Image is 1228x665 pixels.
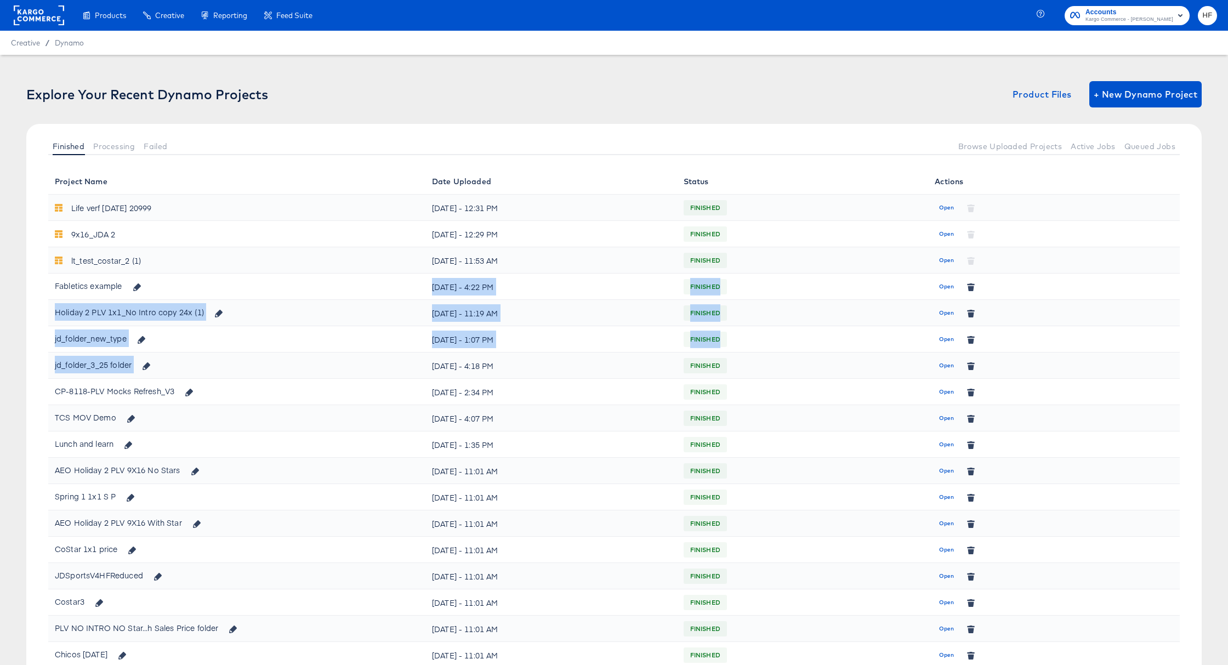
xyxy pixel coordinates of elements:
div: JDSportsV4HFReduced [55,566,168,585]
div: Explore Your Recent Dynamo Projects [26,87,268,102]
div: jd_folder_3_25 folder [55,356,157,374]
span: FINISHED [684,331,727,348]
span: Feed Suite [276,11,312,20]
div: [DATE] - 11:01 AM [432,462,670,480]
div: [DATE] - 2:34 PM [432,383,670,401]
span: Open [939,282,954,292]
span: Open [939,203,954,213]
button: Open [935,331,958,348]
button: AccountsKargo Commerce - [PERSON_NAME] [1065,6,1190,25]
button: Open [935,304,958,322]
span: + New Dynamo Project [1094,87,1197,102]
span: FINISHED [684,278,727,295]
span: Creative [11,38,40,47]
button: + New Dynamo Project [1089,81,1202,107]
div: [DATE] - 4:07 PM [432,410,670,427]
button: Open [935,646,958,664]
div: 9x16_JDA 2 [71,225,116,243]
span: FINISHED [684,357,727,374]
a: Dynamo [55,38,84,47]
div: [DATE] - 4:22 PM [432,278,670,295]
div: AEO Holiday 2 PLV 9X16 No Stars [55,461,206,480]
span: Accounts [1085,7,1173,18]
span: Open [939,361,954,371]
div: [DATE] - 11:01 AM [432,646,670,664]
button: Open [935,383,958,401]
div: [DATE] - 11:01 AM [432,515,670,532]
button: Open [935,488,958,506]
span: Failed [144,142,167,151]
span: Processing [93,142,135,151]
div: [DATE] - 11:01 AM [432,594,670,611]
button: Open [935,278,958,295]
div: Chicos [DATE] [55,645,133,664]
span: Open [939,492,954,502]
div: [DATE] - 1:35 PM [432,436,670,453]
span: FINISHED [684,594,727,611]
span: Kargo Commerce - [PERSON_NAME] [1085,15,1173,24]
span: HF [1202,9,1213,22]
span: Products [95,11,126,20]
div: AEO Holiday 2 PLV 9X16 With Star [55,514,207,532]
span: Open [939,545,954,555]
span: FINISHED [684,199,727,217]
span: Browse Uploaded Projects [958,142,1062,151]
div: [DATE] - 11:01 AM [432,488,670,506]
button: Open [935,594,958,611]
span: FINISHED [684,252,727,269]
div: Holiday 2 PLV 1x1_No Intro copy 24x (1) [55,303,229,322]
span: Open [939,440,954,450]
span: FINISHED [684,225,727,243]
span: / [40,38,55,47]
button: Product Files [1008,81,1076,107]
button: Open [935,357,958,374]
span: Open [939,387,954,397]
th: Date Uploaded [425,168,677,195]
div: [DATE] - 11:01 AM [432,541,670,559]
span: FINISHED [684,462,727,480]
span: Open [939,334,954,344]
span: FINISHED [684,620,727,638]
span: Open [939,624,954,634]
div: lt_test_costar_2 (1) [71,252,141,269]
div: CP-8118-PLV Mocks Refresh_V3 [55,382,200,401]
span: Open [939,650,954,660]
div: [DATE] - 12:29 PM [432,225,670,243]
th: Project Name [48,168,425,195]
div: TCS MOV Demo [55,408,141,427]
div: [DATE] - 1:07 PM [432,331,670,348]
span: FINISHED [684,383,727,401]
span: Queued Jobs [1124,142,1175,151]
div: [DATE] - 11:19 AM [432,304,670,322]
span: FINISHED [684,646,727,664]
div: [DATE] - 12:31 PM [432,199,670,217]
div: Life verf [DATE] 20999 [71,199,151,217]
span: Open [939,413,954,423]
span: Open [939,598,954,607]
div: Lunch and learn [55,435,139,453]
span: Open [939,308,954,318]
th: Status [677,168,929,195]
span: FINISHED [684,515,727,532]
span: Active Jobs [1071,142,1115,151]
button: Open [935,620,958,638]
span: Open [939,255,954,265]
span: FINISHED [684,488,727,506]
span: Reporting [213,11,247,20]
button: Open [935,410,958,427]
button: Open [935,252,958,269]
th: Actions [928,168,1180,195]
div: [DATE] - 11:53 AM [432,252,670,269]
span: FINISHED [684,541,727,559]
span: Open [939,519,954,528]
button: Open [935,567,958,585]
button: Open [935,515,958,532]
span: FINISHED [684,436,727,453]
div: jd_folder_new_type [55,329,152,348]
button: Open [935,462,958,480]
span: Product Files [1013,87,1072,102]
div: [DATE] - 11:01 AM [432,620,670,638]
span: Open [939,229,954,239]
div: PLV NO INTRO NO Star...h Sales Price folder [55,619,218,636]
